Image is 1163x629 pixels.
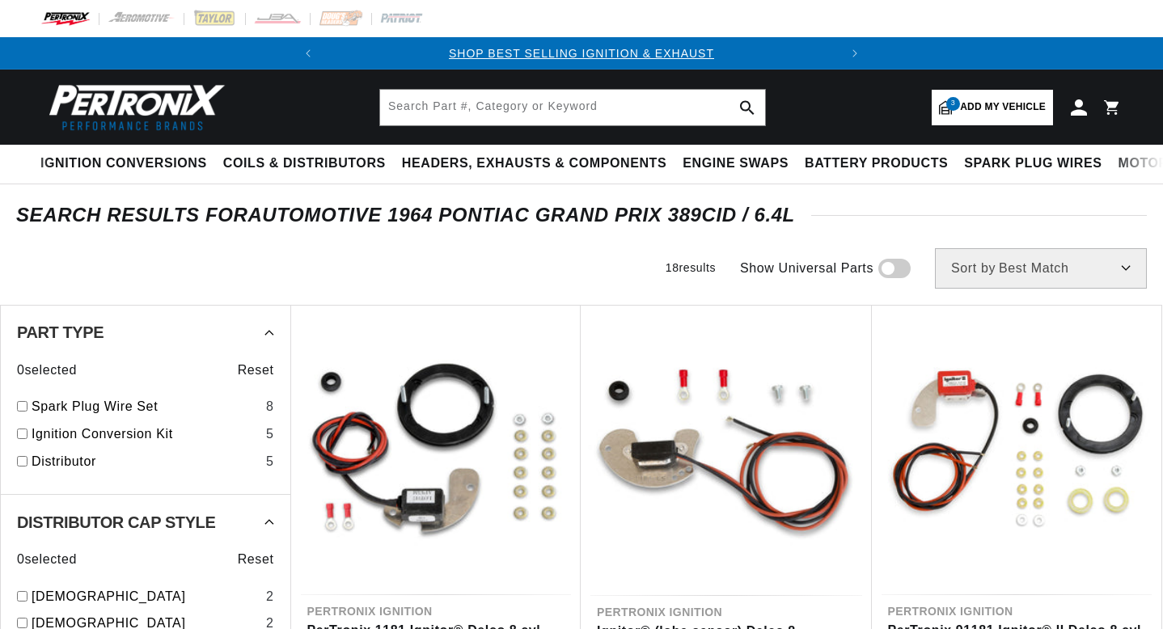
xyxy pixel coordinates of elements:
[40,79,226,135] img: Pertronix
[266,424,274,445] div: 5
[956,145,1110,183] summary: Spark Plug Wires
[740,258,873,279] span: Show Universal Parts
[675,145,797,183] summary: Engine Swaps
[32,586,260,607] a: [DEMOGRAPHIC_DATA]
[17,324,104,340] span: Part Type
[402,155,666,172] span: Headers, Exhausts & Components
[238,549,274,570] span: Reset
[932,90,1053,125] a: 3Add my vehicle
[449,47,714,60] a: SHOP BEST SELLING IGNITION & EXHAUST
[17,360,77,381] span: 0 selected
[805,155,948,172] span: Battery Products
[292,37,324,70] button: Translation missing: en.sections.announcements.previous_announcement
[266,396,274,417] div: 8
[32,396,260,417] a: Spark Plug Wire Set
[16,207,1147,223] div: SEARCH RESULTS FOR Automotive 1964 Pontiac Grand Prix 389cid / 6.4L
[730,90,765,125] button: search button
[32,424,260,445] a: Ignition Conversion Kit
[960,99,1046,115] span: Add my vehicle
[324,44,839,62] div: Announcement
[215,145,394,183] summary: Coils & Distributors
[223,155,386,172] span: Coils & Distributors
[17,514,215,530] span: Distributor Cap Style
[964,155,1102,172] span: Spark Plug Wires
[40,155,207,172] span: Ignition Conversions
[839,37,871,70] button: Translation missing: en.sections.announcements.next_announcement
[683,155,789,172] span: Engine Swaps
[946,97,960,111] span: 3
[238,360,274,381] span: Reset
[951,262,996,275] span: Sort by
[935,248,1147,289] select: Sort by
[324,44,839,62] div: 1 of 2
[266,586,274,607] div: 2
[394,145,675,183] summary: Headers, Exhausts & Components
[266,451,274,472] div: 5
[797,145,956,183] summary: Battery Products
[666,261,716,274] span: 18 results
[380,90,765,125] input: Search Part #, Category or Keyword
[17,549,77,570] span: 0 selected
[32,451,260,472] a: Distributor
[40,145,215,183] summary: Ignition Conversions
